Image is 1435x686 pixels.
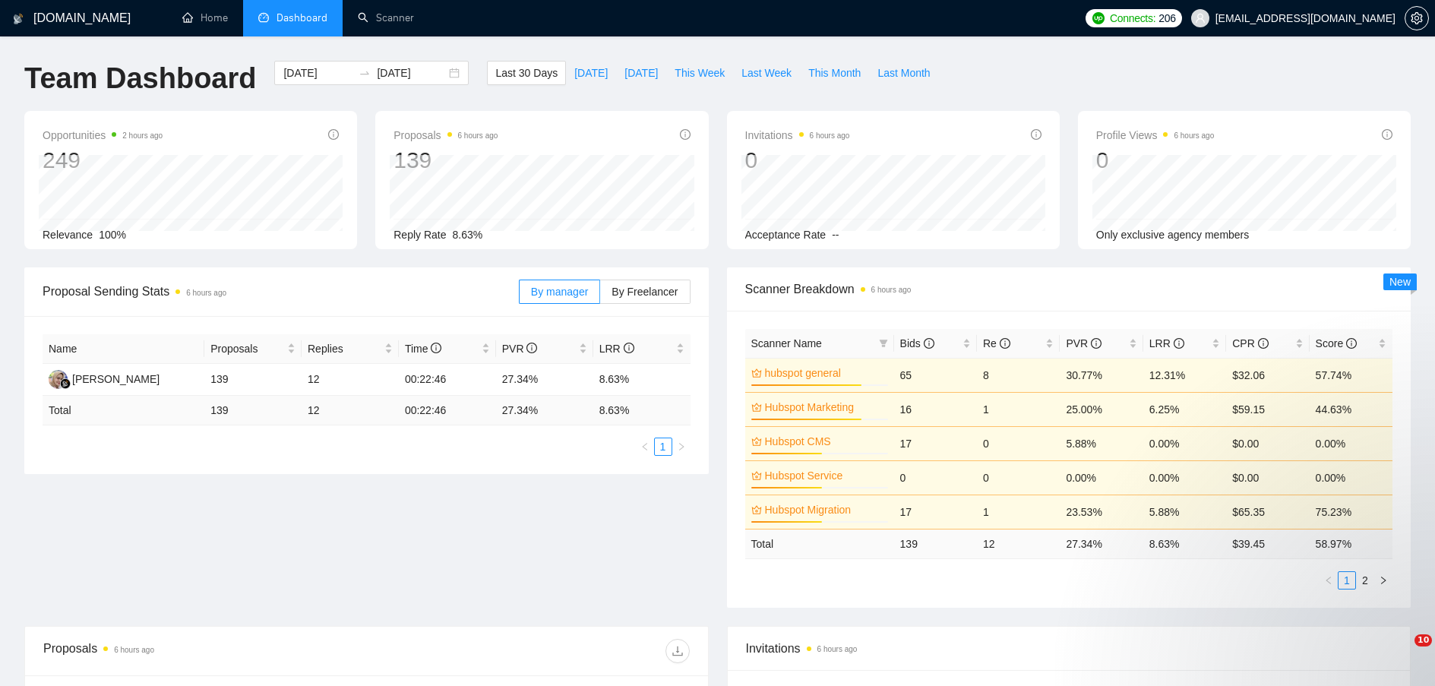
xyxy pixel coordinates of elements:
[399,364,496,396] td: 00:22:46
[1232,337,1268,349] span: CPR
[574,65,608,81] span: [DATE]
[72,371,160,387] div: [PERSON_NAME]
[1143,358,1226,392] td: 12.31%
[358,11,414,24] a: searchScanner
[182,11,228,24] a: homeHome
[869,61,938,85] button: Last Month
[751,402,762,413] span: crown
[666,61,733,85] button: This Week
[894,529,977,558] td: 139
[624,343,634,353] span: info-circle
[900,337,934,349] span: Bids
[1226,426,1309,460] td: $0.00
[43,146,163,175] div: 249
[43,639,366,663] div: Proposals
[496,364,593,396] td: 27.34%
[204,334,302,364] th: Proposals
[458,131,498,140] time: 6 hours ago
[832,229,839,241] span: --
[1310,392,1392,426] td: 44.63%
[1389,276,1411,288] span: New
[24,61,256,96] h1: Team Dashboard
[1143,460,1226,495] td: 0.00%
[302,334,399,364] th: Replies
[879,339,888,348] span: filter
[377,65,446,81] input: End date
[328,129,339,140] span: info-circle
[1096,126,1215,144] span: Profile Views
[496,396,593,425] td: 27.34 %
[636,438,654,456] li: Previous Page
[745,529,894,558] td: Total
[1000,338,1010,349] span: info-circle
[894,460,977,495] td: 0
[394,229,446,241] span: Reply Rate
[800,61,869,85] button: This Month
[1405,12,1428,24] span: setting
[894,392,977,426] td: 16
[751,470,762,481] span: crown
[431,343,441,353] span: info-circle
[672,438,691,456] button: right
[593,364,691,396] td: 8.63%
[765,365,885,381] a: hubspot general
[751,436,762,447] span: crown
[1060,529,1143,558] td: 27.34 %
[983,337,1010,349] span: Re
[977,426,1060,460] td: 0
[1258,338,1269,349] span: info-circle
[566,61,616,85] button: [DATE]
[741,65,792,81] span: Last Week
[1149,337,1184,349] span: LRR
[665,639,690,663] button: download
[43,282,519,301] span: Proposal Sending Stats
[745,126,850,144] span: Invitations
[765,501,885,518] a: Hubspot Migration
[394,146,498,175] div: 139
[1110,10,1155,27] span: Connects:
[1143,392,1226,426] td: 6.25%
[1143,495,1226,529] td: 5.88%
[894,358,977,392] td: 65
[1174,338,1184,349] span: info-circle
[453,229,483,241] span: 8.63%
[405,343,441,355] span: Time
[359,67,371,79] span: swap-right
[871,286,912,294] time: 6 hours ago
[680,129,691,140] span: info-circle
[672,438,691,456] li: Next Page
[302,396,399,425] td: 12
[122,131,163,140] time: 2 hours ago
[308,340,381,357] span: Replies
[1414,634,1432,646] span: 10
[977,460,1060,495] td: 0
[43,334,204,364] th: Name
[49,372,160,384] a: NN[PERSON_NAME]
[751,368,762,378] span: crown
[765,433,885,450] a: Hubspot CMS
[495,65,558,81] span: Last 30 Days
[1091,338,1102,349] span: info-circle
[502,343,538,355] span: PVR
[894,495,977,529] td: 17
[1143,529,1226,558] td: 8.63 %
[808,65,861,81] span: This Month
[43,396,204,425] td: Total
[1143,426,1226,460] td: 0.00%
[186,289,226,297] time: 6 hours ago
[49,370,68,389] img: NN
[655,438,672,455] a: 1
[677,442,686,451] span: right
[894,426,977,460] td: 17
[1226,460,1309,495] td: $0.00
[765,399,885,416] a: Hubspot Marketing
[616,61,666,85] button: [DATE]
[204,396,302,425] td: 139
[277,11,327,24] span: Dashboard
[1060,426,1143,460] td: 5.88%
[733,61,800,85] button: Last Week
[1405,6,1429,30] button: setting
[43,126,163,144] span: Opportunities
[977,358,1060,392] td: 8
[1226,529,1309,558] td: $ 39.45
